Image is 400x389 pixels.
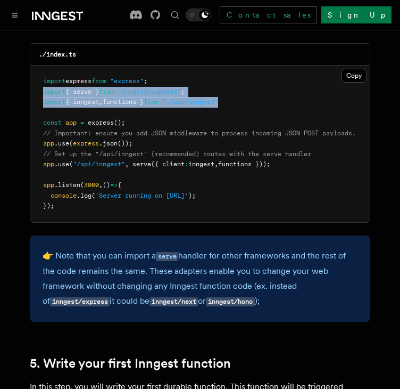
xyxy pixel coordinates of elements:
[65,88,99,95] span: { serve }
[144,77,147,85] span: ;
[91,77,106,85] span: from
[99,140,118,147] span: .json
[54,160,69,168] span: .use
[43,140,54,147] span: app
[220,6,317,23] a: Contact sales
[95,192,188,199] span: 'Server running on [URL]'
[88,119,114,126] span: express
[43,248,357,309] p: 👉 Note that you can import a handler for other frameworks and the rest of the code remains the sa...
[91,192,95,199] span: (
[214,160,218,168] span: ,
[125,160,129,168] span: ,
[99,98,103,106] span: ,
[341,69,366,83] button: Copy
[103,181,110,189] span: ()
[73,160,125,168] span: "/api/inngest"
[54,181,80,189] span: .listen
[65,77,91,85] span: express
[69,160,73,168] span: (
[110,181,118,189] span: =>
[43,150,311,158] span: // Set up the "/api/inngest" (recommended) routes with the serve handler
[188,160,214,168] span: inngest
[43,77,65,85] span: import
[144,98,159,106] span: from
[43,88,65,95] span: import
[51,192,77,199] span: console
[43,181,54,189] span: app
[206,297,254,306] code: inngest/hono
[188,192,196,199] span: );
[30,356,231,371] a: 5. Write your first Inngest function
[80,119,84,126] span: =
[132,160,151,168] span: serve
[65,98,99,106] span: { inngest
[110,77,144,85] span: "express"
[65,119,77,126] span: app
[149,297,198,306] code: inngest/next
[77,192,91,199] span: .log
[162,98,218,106] span: "./src/inngest"
[169,9,181,21] button: Find something...
[43,98,65,106] span: import
[50,297,110,306] code: inngest/express
[218,160,270,168] span: functions }));
[99,88,114,95] span: from
[156,250,178,261] a: serve
[43,202,54,209] span: });
[118,88,181,95] span: "inngest/express"
[99,181,103,189] span: ,
[151,160,185,168] span: ({ client
[118,181,121,189] span: {
[73,140,99,147] span: express
[43,160,54,168] span: app
[321,6,391,23] a: Sign Up
[69,140,73,147] span: (
[185,160,188,168] span: :
[118,140,132,147] span: ());
[156,252,178,261] code: serve
[103,98,144,106] span: functions }
[9,9,21,21] button: Toggle navigation
[54,140,69,147] span: .use
[80,181,84,189] span: (
[114,119,125,126] span: ();
[39,51,76,58] code: ./index.ts
[186,9,211,21] button: Toggle dark mode
[43,129,356,137] span: // Important: ensure you add JSON middleware to process incoming JSON POST payloads.
[181,88,185,95] span: ;
[43,119,62,126] span: const
[84,181,99,189] span: 3000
